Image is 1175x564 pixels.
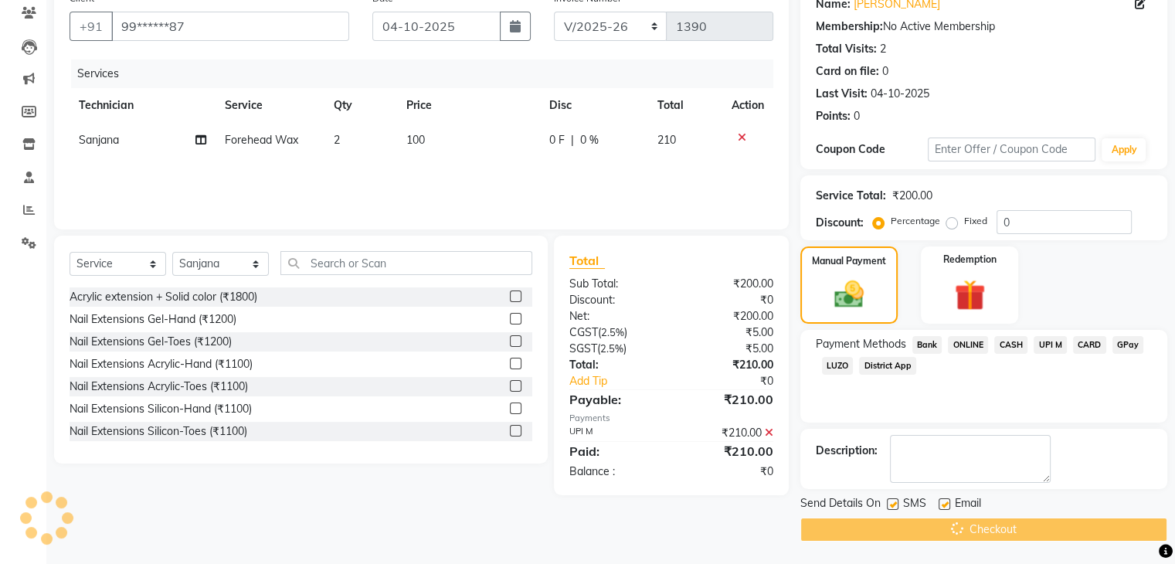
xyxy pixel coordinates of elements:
th: Action [722,88,773,123]
span: Payment Methods [816,336,906,352]
div: Paid: [558,442,671,460]
div: Description: [816,443,878,459]
div: Discount: [558,292,671,308]
div: ₹200.00 [671,308,785,324]
span: 0 % [580,132,599,148]
button: +91 [70,12,113,41]
div: Discount: [816,215,864,231]
div: ₹200.00 [671,276,785,292]
span: CGST [569,325,598,339]
div: Services [71,59,785,88]
div: Membership: [816,19,883,35]
div: Coupon Code [816,141,928,158]
span: 2 [334,133,340,147]
div: Net: [558,308,671,324]
div: No Active Membership [816,19,1152,35]
th: Service [215,88,324,123]
div: ( ) [558,324,671,341]
a: Add Tip [558,373,690,389]
span: UPI M [1034,336,1067,354]
div: Points: [816,108,851,124]
label: Fixed [964,214,987,228]
span: GPay [1112,336,1144,354]
span: SMS [903,495,926,515]
div: 0 [882,63,888,80]
span: SGST [569,341,597,355]
div: UPI M [558,425,671,441]
span: Total [569,253,605,269]
th: Disc [540,88,649,123]
th: Technician [70,88,215,123]
div: 0 [854,108,860,124]
span: 100 [406,133,425,147]
span: Send Details On [800,495,881,515]
div: Nail Extensions Gel-Hand (₹1200) [70,311,236,328]
div: ₹200.00 [892,188,932,204]
div: 2 [880,41,886,57]
span: 2.5% [601,326,624,338]
div: Card on file: [816,63,879,80]
div: ₹0 [671,464,785,480]
label: Manual Payment [812,254,886,268]
span: Sanjana [79,133,119,147]
div: Last Visit: [816,86,868,102]
span: 210 [657,133,676,147]
div: Balance : [558,464,671,480]
div: Payable: [558,390,671,409]
span: Forehead Wax [224,133,297,147]
span: District App [859,357,916,375]
div: Nail Extensions Silicon-Toes (₹1100) [70,423,247,440]
div: Total: [558,357,671,373]
th: Total [648,88,722,123]
div: ₹210.00 [671,425,785,441]
span: 0 F [549,132,565,148]
div: Nail Extensions Silicon-Hand (₹1100) [70,401,252,417]
div: Service Total: [816,188,886,204]
input: Search by Name/Mobile/Email/Code [111,12,349,41]
div: Acrylic extension + Solid color (₹1800) [70,289,257,305]
div: Sub Total: [558,276,671,292]
th: Qty [324,88,397,123]
div: Nail Extensions Acrylic-Hand (₹1100) [70,356,253,372]
span: | [571,132,574,148]
input: Enter Offer / Coupon Code [928,138,1096,161]
span: LUZO [822,357,854,375]
div: ₹210.00 [671,357,785,373]
div: Nail Extensions Acrylic-Toes (₹1100) [70,379,248,395]
div: Nail Extensions Gel-Toes (₹1200) [70,334,232,350]
button: Apply [1102,138,1146,161]
input: Search or Scan [280,251,532,275]
span: CARD [1073,336,1106,354]
div: Total Visits: [816,41,877,57]
div: ₹210.00 [671,442,785,460]
div: Payments [569,412,773,425]
label: Percentage [891,214,940,228]
span: Bank [912,336,942,354]
img: _cash.svg [825,277,873,311]
div: ₹210.00 [671,390,785,409]
th: Price [397,88,539,123]
div: ₹0 [671,292,785,308]
div: ₹5.00 [671,324,785,341]
span: 2.5% [600,342,623,355]
img: _gift.svg [945,276,995,314]
span: Email [955,495,981,515]
span: CASH [994,336,1027,354]
div: ₹5.00 [671,341,785,357]
div: ₹0 [690,373,784,389]
div: 04-10-2025 [871,86,929,102]
div: ( ) [558,341,671,357]
span: ONLINE [948,336,988,354]
label: Redemption [943,253,997,267]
